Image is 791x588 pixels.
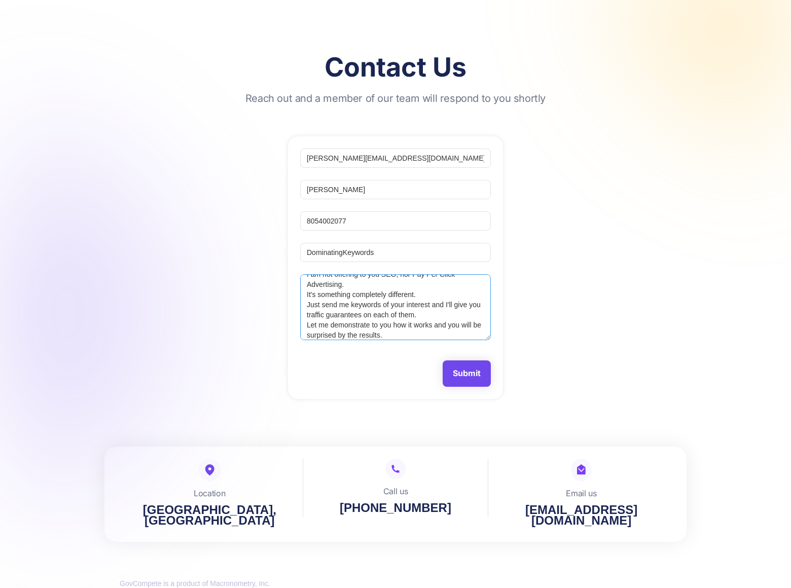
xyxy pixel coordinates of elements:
[313,502,478,513] div: [PHONE_NUMBER]
[127,504,293,526] div: [GEOGRAPHIC_DATA], [GEOGRAPHIC_DATA]
[498,487,664,499] p: Email us
[300,243,491,262] input: Company Name
[300,180,491,199] input: Full Name
[300,149,491,386] form: Email Form
[127,487,293,499] p: Location
[303,459,489,517] a: Call us[PHONE_NUMBER]
[488,459,674,530] a: Email us[EMAIL_ADDRESS][DOMAIN_NAME]
[300,211,491,231] input: Phone
[117,459,303,530] a: Location[GEOGRAPHIC_DATA], [GEOGRAPHIC_DATA]
[300,149,491,168] input: Work Email
[498,504,664,526] div: [EMAIL_ADDRESS][DOMAIN_NAME]
[443,360,491,386] input: Submit
[313,485,478,497] p: Call us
